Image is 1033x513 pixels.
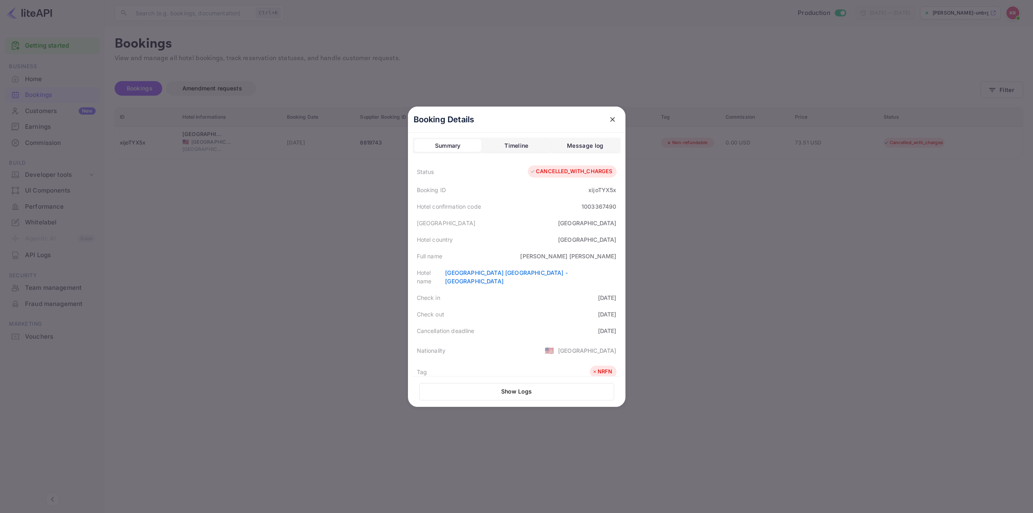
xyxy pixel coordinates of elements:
span: United States [545,343,554,358]
div: Booking ID [417,186,446,194]
div: Hotel name [417,268,445,285]
div: Full name [417,252,442,260]
div: [GEOGRAPHIC_DATA] [558,235,617,244]
div: Cancellation deadline [417,327,475,335]
div: Status [417,168,434,176]
div: Tag [417,368,427,376]
button: Show Logs [419,383,614,400]
div: Check in [417,293,440,302]
div: NRFN [592,368,613,376]
button: Message log [552,139,619,152]
div: Check out [417,310,444,318]
div: [GEOGRAPHIC_DATA] [558,346,617,355]
div: [DATE] [598,327,617,335]
button: close [605,112,620,127]
div: Message log [567,141,603,151]
a: [GEOGRAPHIC_DATA] [GEOGRAPHIC_DATA] - [GEOGRAPHIC_DATA] [445,269,568,285]
div: [GEOGRAPHIC_DATA] [558,219,617,227]
div: Summary [435,141,461,151]
div: [GEOGRAPHIC_DATA] [417,219,476,227]
div: Timeline [504,141,528,151]
div: [DATE] [598,310,617,318]
div: Nationality [417,346,446,355]
button: Timeline [483,139,550,152]
div: CANCELLED_WITH_CHARGES [530,168,612,176]
div: xijoTYX5x [588,186,616,194]
button: Summary [414,139,481,152]
p: Booking Details [414,113,475,126]
div: Hotel confirmation code [417,202,481,211]
div: [PERSON_NAME] [PERSON_NAME] [520,252,616,260]
div: [DATE] [598,293,617,302]
div: Hotel country [417,235,453,244]
div: 1003367490 [581,202,617,211]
